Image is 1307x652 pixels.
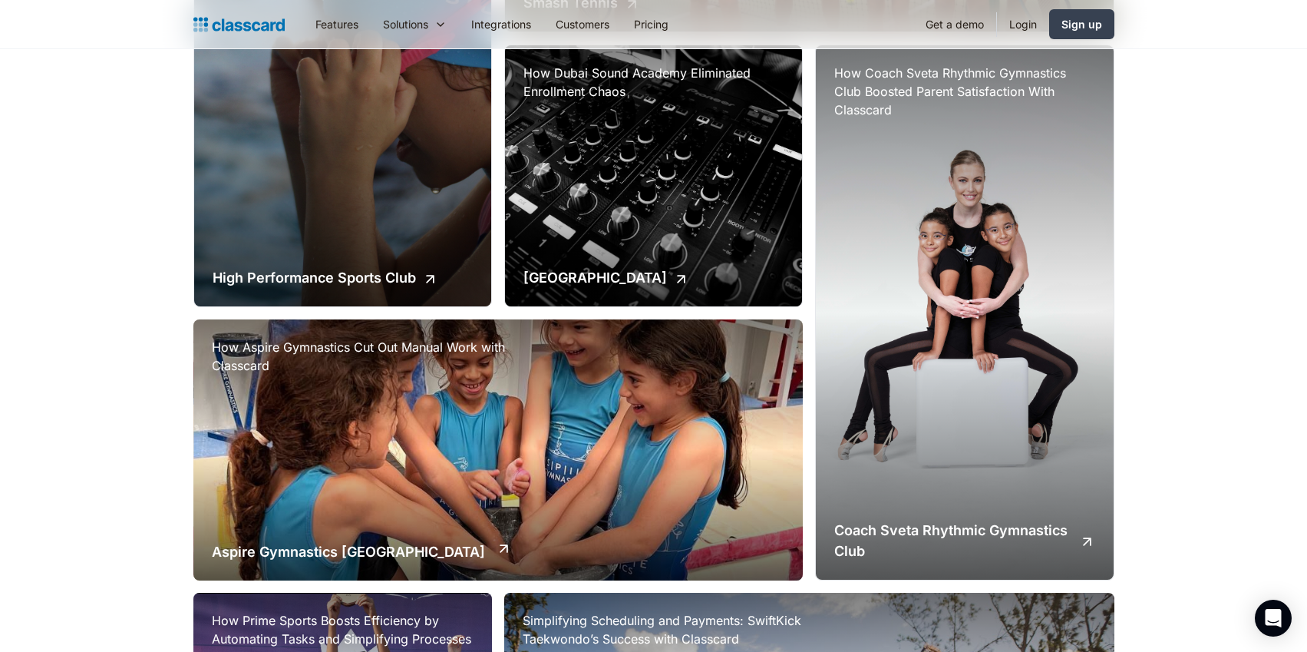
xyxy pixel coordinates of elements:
h2: High Performance Sports Club [213,267,416,288]
h2: Coach Sveta Rhythmic Gymnastics Club [834,520,1072,561]
h3: How Prime Sports Boosts Efficiency by Automating Tasks and Simplifying Processes [212,611,474,648]
h3: How Aspire Gymnastics Cut Out Manual Work with Classcard [212,338,519,375]
a: Get a demo [913,7,996,41]
div: Sign up [1061,16,1102,32]
a: How Dubai Sound Academy Eliminated Enrollment Chaos[GEOGRAPHIC_DATA] [505,45,802,306]
a: Pricing [622,7,681,41]
h3: How Coach Sveta Rhythmic Gymnastics Club Boosted Parent Satisfaction With Classcard [834,64,1094,119]
a: Login [997,7,1049,41]
a: home [193,14,285,35]
a: Customers [543,7,622,41]
a: Features [303,7,371,41]
a: Sign up [1049,9,1114,39]
div: Solutions [383,16,428,32]
h2: Aspire Gymnastics [GEOGRAPHIC_DATA] [212,541,485,562]
div: Solutions [371,7,459,41]
h3: How Dubai Sound Academy Eliminated Enrollment Chaos [523,64,784,101]
a: Integrations [459,7,543,41]
a: How Coach Sveta Rhythmic Gymnastics Club Boosted Parent Satisfaction With ClasscardCoach Sveta Rh... [816,45,1113,579]
div: Open Intercom Messenger [1255,600,1292,637]
a: How Aspire Gymnastics Cut Out Manual Work with ClasscardAspire Gymnastics [GEOGRAPHIC_DATA] [193,319,804,581]
h3: Simplifying Scheduling and Payments: SwiftKick Taekwondo’s Success with Classcard [523,611,830,648]
h2: [GEOGRAPHIC_DATA] [523,267,667,288]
